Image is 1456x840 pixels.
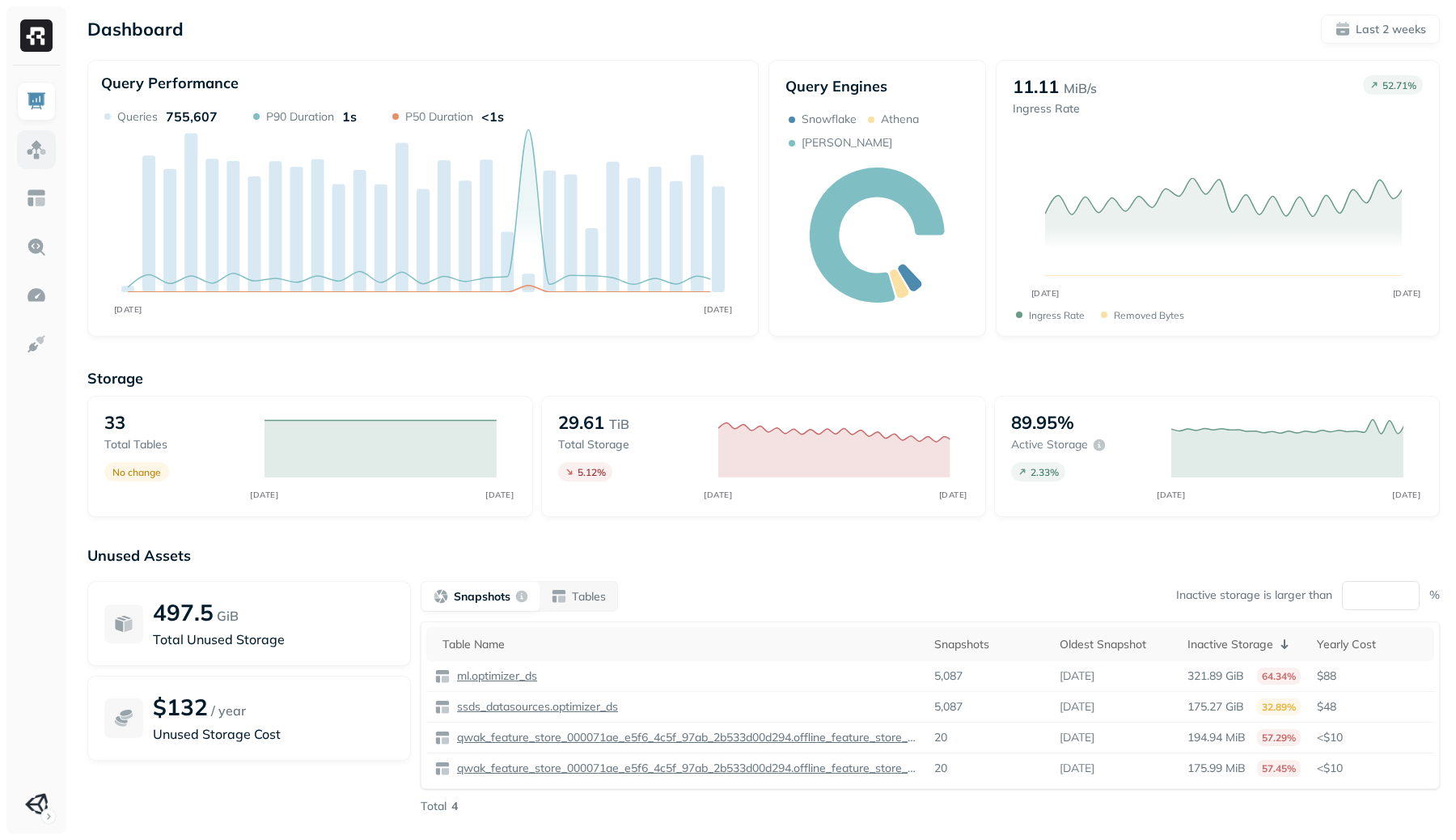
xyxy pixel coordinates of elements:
p: MiB/s [1064,78,1097,98]
p: Ingress Rate [1013,101,1097,117]
img: table [434,761,451,777]
p: 29.61 [558,411,604,434]
a: qwak_feature_store_000071ae_e5f6_4c5f_97ab_2b533d00d294.offline_feature_store_arpumizer_user_leve... [451,730,918,745]
p: Inactive storage is larger than [1176,588,1332,603]
p: [DATE] [1060,699,1094,715]
p: $132 [153,693,208,721]
p: Total [421,799,447,814]
img: table [434,730,451,746]
p: 5,087 [934,699,963,715]
p: Queries [117,109,158,125]
p: 20 [934,730,947,745]
p: 2.33 % [1031,466,1059,478]
img: Unity [25,793,48,816]
p: Unused Assets [87,546,1440,565]
p: 89.95% [1011,411,1074,434]
p: Total storage [558,437,702,452]
p: No change [112,466,161,478]
p: % [1429,588,1440,603]
tspan: [DATE] [704,304,732,315]
p: Query Engines [785,77,969,95]
p: [DATE] [1060,668,1094,684]
img: table [434,699,451,715]
p: Athena [881,112,919,127]
p: Dashboard [87,18,184,40]
p: Last 2 weeks [1356,22,1426,37]
img: table [434,668,451,685]
p: 755,607 [166,108,218,125]
tspan: [DATE] [939,490,967,499]
p: $88 [1317,668,1426,684]
p: Query Performance [101,74,239,92]
img: Optimization [26,285,47,306]
p: qwak_feature_store_000071ae_e5f6_4c5f_97ab_2b533d00d294.offline_feature_store_arpumizer_game_user... [454,761,918,776]
a: ssds_datasources.optimizer_ds [451,699,618,715]
p: 321.89 GiB [1187,668,1244,684]
img: Integrations [26,333,47,354]
tspan: [DATE] [485,490,514,499]
tspan: [DATE] [114,304,142,315]
a: qwak_feature_store_000071ae_e5f6_4c5f_97ab_2b533d00d294.offline_feature_store_arpumizer_game_user... [451,761,918,776]
p: Removed bytes [1114,309,1184,321]
p: 1s [342,108,357,125]
p: ssds_datasources.optimizer_ds [454,699,618,715]
p: [DATE] [1060,761,1094,776]
p: 57.29% [1257,729,1301,746]
div: Oldest Snapshot [1060,634,1171,654]
p: Active storage [1011,437,1088,452]
p: Storage [87,369,1440,388]
tspan: [DATE] [1158,490,1186,499]
p: Unused Storage Cost [153,724,394,744]
p: / year [211,701,246,720]
a: ml.optimizer_ds [451,668,537,684]
p: 64.34% [1257,668,1301,685]
p: Inactive Storage [1187,637,1273,652]
p: Ingress Rate [1029,309,1085,321]
p: GiB [217,606,239,626]
p: <$10 [1317,761,1426,776]
div: Snapshots [934,634,1043,654]
tspan: [DATE] [251,490,279,499]
p: Snowflake [802,112,857,127]
p: $48 [1317,699,1426,715]
p: 194.94 MiB [1187,730,1246,745]
p: <$10 [1317,730,1426,745]
p: ml.optimizer_ds [454,668,537,684]
p: 5.12 % [578,466,606,478]
p: TiB [609,414,629,434]
p: P50 Duration [405,109,473,125]
img: Assets [26,139,47,160]
tspan: [DATE] [704,490,732,499]
p: 52.71 % [1382,79,1416,91]
p: 32.89% [1257,698,1301,715]
p: Snapshots [454,589,510,605]
tspan: [DATE] [1392,288,1420,299]
p: 175.99 MiB [1187,761,1246,776]
p: <1s [481,108,504,125]
img: Dashboard [26,91,47,112]
img: Query Explorer [26,236,47,257]
p: 11.11 [1013,75,1059,98]
div: Table Name [442,634,918,654]
p: 5,087 [934,668,963,684]
p: Total tables [104,437,248,452]
tspan: [DATE] [1031,288,1059,299]
p: 4 [451,799,458,814]
p: [DATE] [1060,730,1094,745]
p: 20 [934,761,947,776]
p: Total Unused Storage [153,630,394,649]
p: [PERSON_NAME] [802,135,892,151]
p: 57.45% [1257,760,1301,777]
img: Ryft [20,19,53,52]
tspan: [DATE] [1393,490,1421,499]
p: P90 Duration [266,109,334,125]
p: 497.5 [153,598,214,626]
div: Yearly Cost [1317,634,1426,654]
p: 33 [104,411,125,434]
p: Tables [572,589,606,605]
p: 175.27 GiB [1187,699,1244,715]
img: Asset Explorer [26,188,47,209]
p: qwak_feature_store_000071ae_e5f6_4c5f_97ab_2b533d00d294.offline_feature_store_arpumizer_user_leve... [454,730,918,745]
button: Last 2 weeks [1321,15,1440,44]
